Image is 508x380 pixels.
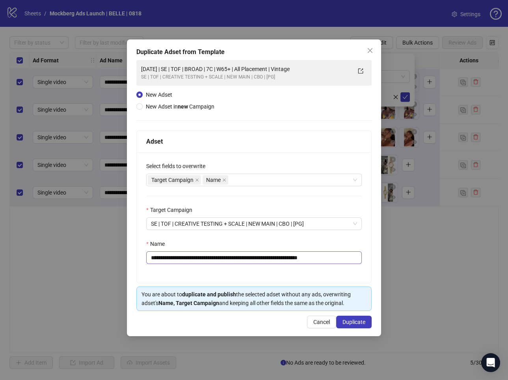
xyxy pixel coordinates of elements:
span: Target Campaign [148,175,201,185]
span: Name [206,176,221,184]
label: Target Campaign [146,206,197,214]
span: close [195,178,199,182]
label: Select fields to overwrite [146,162,210,170]
span: Target Campaign [151,176,194,184]
div: Adset [146,137,362,146]
span: New Adset [146,92,172,98]
button: Cancel [307,316,336,328]
div: Open Intercom Messenger [481,353,500,372]
span: Cancel [313,319,330,325]
div: Duplicate Adset from Template [136,47,372,57]
span: Duplicate [342,319,365,325]
div: You are about to the selected adset without any ads, overwriting adset's and keeping all other fi... [141,290,367,307]
label: Name [146,240,169,248]
div: SE | TOF | CREATIVE TESTING + SCALE | NEW MAIN | CBO | [PG] [141,73,351,81]
span: New Adset in Campaign [146,103,214,110]
strong: duplicate and publish [182,291,236,298]
input: Name [146,251,362,264]
span: close [222,178,226,182]
strong: Name, Target Campaign [158,300,219,306]
span: export [358,68,363,74]
span: Name [203,175,228,185]
div: [DATE] | SE | TOF | BROAD | 7C | W65+ | All Placement | Vintage [141,65,351,73]
button: Close [364,44,376,57]
strong: new [178,103,188,110]
span: close [367,47,373,54]
span: SE | TOF | CREATIVE TESTING + SCALE | NEW MAIN | CBO | [PG] [151,218,357,230]
button: Duplicate [336,316,372,328]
